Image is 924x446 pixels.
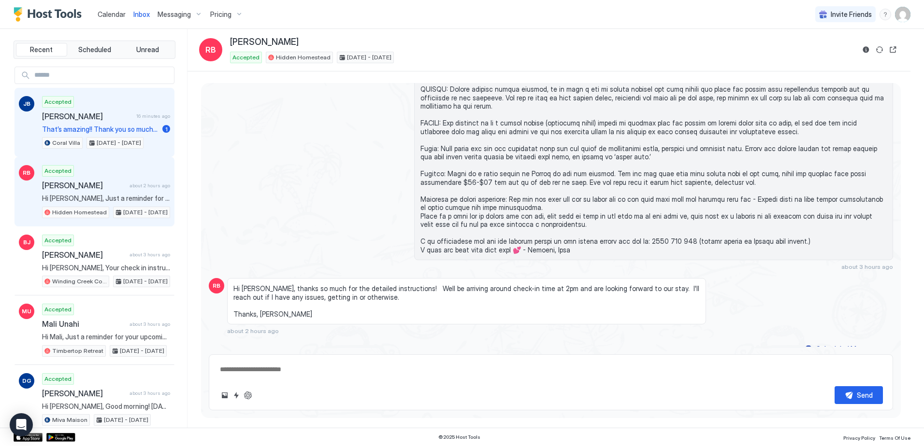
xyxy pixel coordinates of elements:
span: Hi [PERSON_NAME], Just a reminder for your upcoming stay at [GEOGRAPHIC_DATA]! I hope you are loo... [42,194,170,203]
button: Reservation information [860,44,872,56]
span: MU [22,307,31,316]
span: about 3 hours ago [130,321,170,327]
span: Accepted [44,375,72,383]
span: © 2025 Host Tools [438,434,480,440]
a: Inbox [133,9,150,19]
span: Messaging [158,10,191,19]
span: about 3 hours ago [841,263,893,270]
a: Calendar [98,9,126,19]
span: Recent [30,45,53,54]
span: Unread [136,45,159,54]
a: App Store [14,433,43,442]
span: Pricing [210,10,231,19]
span: about 3 hours ago [130,251,170,258]
span: Hi [PERSON_NAME], Your check in instructions will be sent to you the morning of your stay. We loo... [42,264,170,272]
span: Accepted [44,236,72,245]
span: Privacy Policy [843,435,875,441]
span: [DATE] - [DATE] [104,416,148,424]
span: That’s amazing!! Thank you so much 😊 [42,125,159,134]
span: Miva Maison [52,416,87,424]
span: Timbertop Retreat [52,347,103,355]
span: Invite Friends [831,10,872,19]
span: Accepted [44,98,72,106]
span: DG [22,376,31,385]
span: [DATE] - [DATE] [120,347,164,355]
span: [DATE] - [DATE] [123,208,168,217]
span: RB [23,168,30,177]
button: Recent [16,43,67,56]
span: Hidden Homestead [276,53,331,62]
button: Scheduled [69,43,120,56]
a: Privacy Policy [843,432,875,442]
button: Quick reply [231,390,242,401]
div: menu [880,9,891,20]
span: Calendar [98,10,126,18]
span: [PERSON_NAME] [42,389,126,398]
span: Terms Of Use [879,435,910,441]
span: RB [213,281,220,290]
a: Google Play Store [46,433,75,442]
span: BJ [23,238,30,247]
button: Upload image [219,390,231,401]
span: RB [205,44,216,56]
span: JB [23,99,30,108]
span: Accepted [232,53,260,62]
div: Open Intercom Messenger [10,413,33,436]
span: Winding Creek Cottage [52,277,107,286]
span: [DATE] - [DATE] [347,53,391,62]
button: Unread [122,43,173,56]
a: Host Tools Logo [14,7,86,22]
span: Hi Mali, Just a reminder for your upcoming stay at [GEOGRAPHIC_DATA]! I hope you are looking forw... [42,333,170,341]
button: Open reservation [887,44,899,56]
button: Send [835,386,883,404]
span: Mali Unahi [42,319,126,329]
span: 1 [165,125,168,133]
span: 16 minutes ago [136,113,170,119]
button: ChatGPT Auto Reply [242,390,254,401]
span: [DATE] - [DATE] [97,139,141,147]
span: Scheduled [78,45,111,54]
span: about 3 hours ago [130,390,170,396]
div: Scheduled Messages [816,344,882,354]
span: about 2 hours ago [130,182,170,189]
span: Accepted [44,305,72,314]
span: [DATE] - [DATE] [123,277,168,286]
span: [PERSON_NAME] [42,250,126,260]
a: Terms Of Use [879,432,910,442]
button: Sync reservation [874,44,885,56]
div: tab-group [14,41,175,59]
span: Accepted [44,167,72,175]
div: Send [857,390,873,400]
span: Hi [PERSON_NAME], Good morning! [DATE] is the day of your stay! 😁✨ I just wanted to get in contac... [42,402,170,411]
div: User profile [895,7,910,22]
span: about 2 hours ago [227,327,279,334]
span: Hi [PERSON_NAME], thanks so much for the detailed instructions! Well be arriving around check-in ... [233,284,700,318]
span: [PERSON_NAME] [230,37,299,48]
span: [PERSON_NAME] [42,111,132,121]
span: Hidden Homestead [52,208,107,217]
button: Scheduled Messages [803,342,893,355]
span: [PERSON_NAME] [42,181,126,190]
span: Inbox [133,10,150,18]
input: Input Field [30,67,174,84]
span: Coral Villa [52,139,80,147]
